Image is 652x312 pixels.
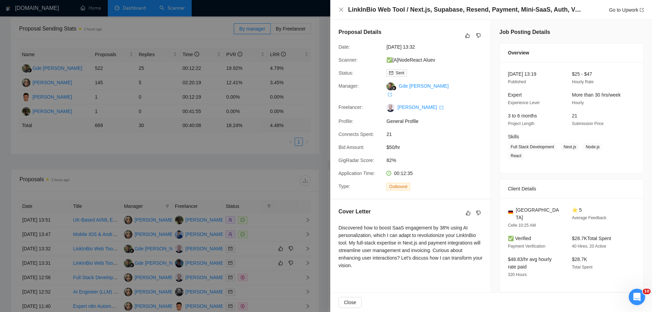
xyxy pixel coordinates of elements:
[508,134,519,139] span: Skills
[338,145,365,150] span: Bid Amount:
[338,83,359,89] span: Manager:
[5,45,131,94] div: Dima говорит…
[439,105,444,110] span: export
[386,57,435,63] a: ✅[A]NodeReact Aluev
[107,3,120,16] button: Главная
[397,104,444,110] a: [PERSON_NAME] export
[508,113,537,118] span: 3 to 6 months
[572,236,611,241] span: $28.7K Total Spent
[508,92,522,98] span: Expert
[338,171,375,176] span: Application Time:
[508,79,526,84] span: Published
[609,7,644,13] a: Go to Upworkexport
[388,92,392,97] span: export
[338,118,354,124] span: Profile:
[386,143,489,151] span: $50/hr
[338,224,483,269] div: Discovered how to boost SaaS engagement by 38% using AI personalization, which I can adapt to rev...
[583,143,602,151] span: Node.js
[11,98,107,132] div: We had an issue where some bids failed to send. This happened because the browser sessions could ...
[120,3,132,15] div: Закрыть
[386,130,489,138] span: 21
[476,210,481,216] span: dislike
[338,184,350,189] span: Type:
[338,104,363,110] span: Freelancer:
[466,210,471,216] span: like
[463,32,472,40] button: like
[338,158,374,163] span: GigRadar Score:
[25,18,131,39] div: We already missed like ~30-50 opportunities I guess
[344,299,356,306] span: Close
[5,195,131,216] div: info@vallettasoftware.com говорит…
[629,289,645,305] iframe: Intercom live chat
[386,43,489,51] span: [DATE] 13:32
[338,7,344,13] button: Close
[11,135,107,162] div: Status: The issue has already been handled by moving your account to a healthy proxy, and everyth...
[101,195,131,210] div: Thanks!
[516,206,561,221] span: [GEOGRAPHIC_DATA]
[572,113,577,118] span: 21
[508,49,529,57] span: Overview
[6,210,131,222] textarea: Ваше сообщение...
[386,117,489,125] span: General Profile
[572,215,606,220] span: Average Feedback
[508,272,527,277] span: 320 Hours
[33,224,38,230] button: Добавить вложение
[572,100,584,105] span: Hourly
[508,257,552,270] span: $48.83/hr avg hourly rate paid
[386,83,449,97] a: Gde [PERSON_NAME] export
[30,22,126,35] div: We already missed like ~30-50 opportunities I guess
[338,208,371,216] h5: Cover Letter
[508,121,534,126] span: Project Length
[338,28,381,36] h5: Proposal Details
[474,32,483,40] button: dislike
[499,28,550,36] h5: Job Posting Details
[464,209,472,217] button: like
[386,104,395,112] img: c14iPewxKU0YDVecBa14Cx72fcudNQZw5zQZF-MxEnmATj07yTdZXkQ65ue0A_Htpc
[11,224,16,230] button: Средство выбора эмодзи
[338,70,354,76] span: Status:
[572,121,604,126] span: Submission Price
[572,79,593,84] span: Hourly Rate
[508,210,513,215] img: 🇩🇪
[43,224,49,230] button: Start recording
[474,209,483,217] button: dislike
[572,207,582,213] span: ⭐ 5
[465,33,470,38] span: like
[338,44,350,50] span: Date:
[5,18,131,45] div: info@vallettasoftware.com говорит…
[572,257,587,262] span: $28.7K
[22,224,27,230] button: Средство выбора GIF-файла
[508,143,557,151] span: Full Stack Development
[11,49,107,89] div: Hello there! Currently this ticket is in progress. As I mentioned, when we have any updates here,...
[394,171,413,176] span: 00:12:35
[348,5,584,14] h4: LinkInBio Web Tool / Next.js, Supabase, Resend, Payment, Mini-SaaS, Auth, Vercel, Shadcn, Tailwind
[396,71,404,75] span: Sent
[476,33,481,38] span: dislike
[643,289,651,294] span: 10
[11,165,107,186] div: If there’s anything else I can assist you with, please don’t hesitate to let me know 🙌
[5,94,112,190] div: We had an issue where some bids failed to send. This happened because the browser sessions could ...
[338,297,362,308] button: Close
[508,244,545,249] span: Payment Verification
[392,86,396,90] img: gigradar-bm.png
[508,223,536,228] span: Celle 10:25 AM
[508,179,635,198] div: Client Details
[508,152,524,160] span: React
[386,183,410,190] span: Outbound
[572,71,592,77] span: $25 - $47
[5,45,112,93] div: Hello there!Currently this ticket is in progress. As I mentioned, when we have any updates here, ...
[338,7,344,12] span: close
[508,100,539,105] span: Experience Level
[508,71,536,77] span: [DATE] 13:19
[33,9,93,15] p: В сети последние 15 мин
[389,71,393,75] span: mail
[4,3,17,16] button: go back
[20,4,30,15] img: Profile image for Dima
[561,143,579,151] span: Next.js
[572,92,621,98] span: More than 30 hrs/week
[640,8,644,12] span: export
[117,222,128,233] button: Отправить сообщение…
[572,265,592,270] span: Total Spent
[338,57,358,63] span: Scanner:
[386,171,391,176] span: clock-circle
